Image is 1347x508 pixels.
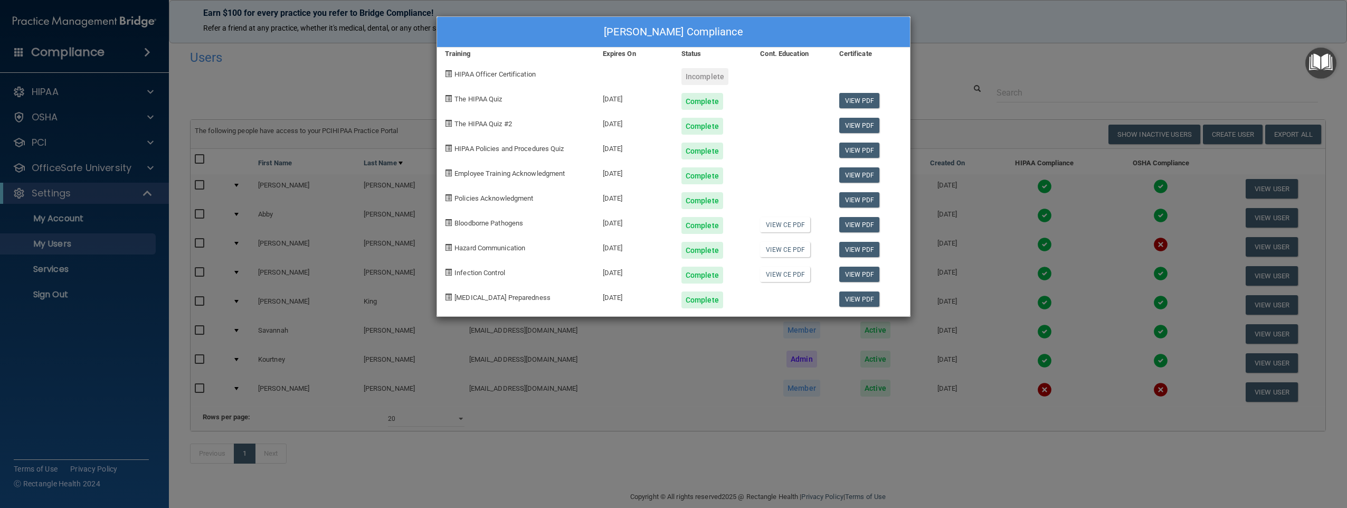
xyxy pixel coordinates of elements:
a: View PDF [839,217,880,232]
button: Open Resource Center [1305,48,1336,79]
div: Complete [681,217,723,234]
div: Status [674,48,752,60]
div: Complete [681,93,723,110]
span: HIPAA Officer Certification [454,70,536,78]
div: [DATE] [595,284,674,308]
div: [DATE] [595,159,674,184]
a: View CE PDF [760,242,810,257]
div: Incomplete [681,68,728,85]
div: [DATE] [595,85,674,110]
span: Employee Training Acknowledgment [454,170,565,177]
span: Bloodborne Pathogens [454,219,523,227]
div: Complete [681,143,723,159]
div: [DATE] [595,110,674,135]
div: Training [437,48,595,60]
a: View PDF [839,291,880,307]
a: View PDF [839,267,880,282]
span: [MEDICAL_DATA] Preparedness [454,294,551,302]
a: View CE PDF [760,267,810,282]
span: The HIPAA Quiz #2 [454,120,512,128]
div: [DATE] [595,259,674,284]
div: Complete [681,291,723,308]
a: View CE PDF [760,217,810,232]
div: [PERSON_NAME] Compliance [437,17,910,48]
div: [DATE] [595,184,674,209]
a: View PDF [839,192,880,208]
span: Policies Acknowledgment [454,194,533,202]
div: Complete [681,192,723,209]
div: [DATE] [595,234,674,259]
span: The HIPAA Quiz [454,95,502,103]
a: View PDF [839,242,880,257]
div: [DATE] [595,135,674,159]
span: Hazard Communication [454,244,525,252]
div: Certificate [831,48,910,60]
div: Complete [681,267,723,284]
a: View PDF [839,143,880,158]
div: Cont. Education [752,48,831,60]
div: Complete [681,118,723,135]
a: View PDF [839,167,880,183]
span: Infection Control [454,269,505,277]
a: View PDF [839,93,880,108]
a: View PDF [839,118,880,133]
div: Expires On [595,48,674,60]
div: [DATE] [595,209,674,234]
span: HIPAA Policies and Procedures Quiz [454,145,564,153]
div: Complete [681,242,723,259]
div: Complete [681,167,723,184]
